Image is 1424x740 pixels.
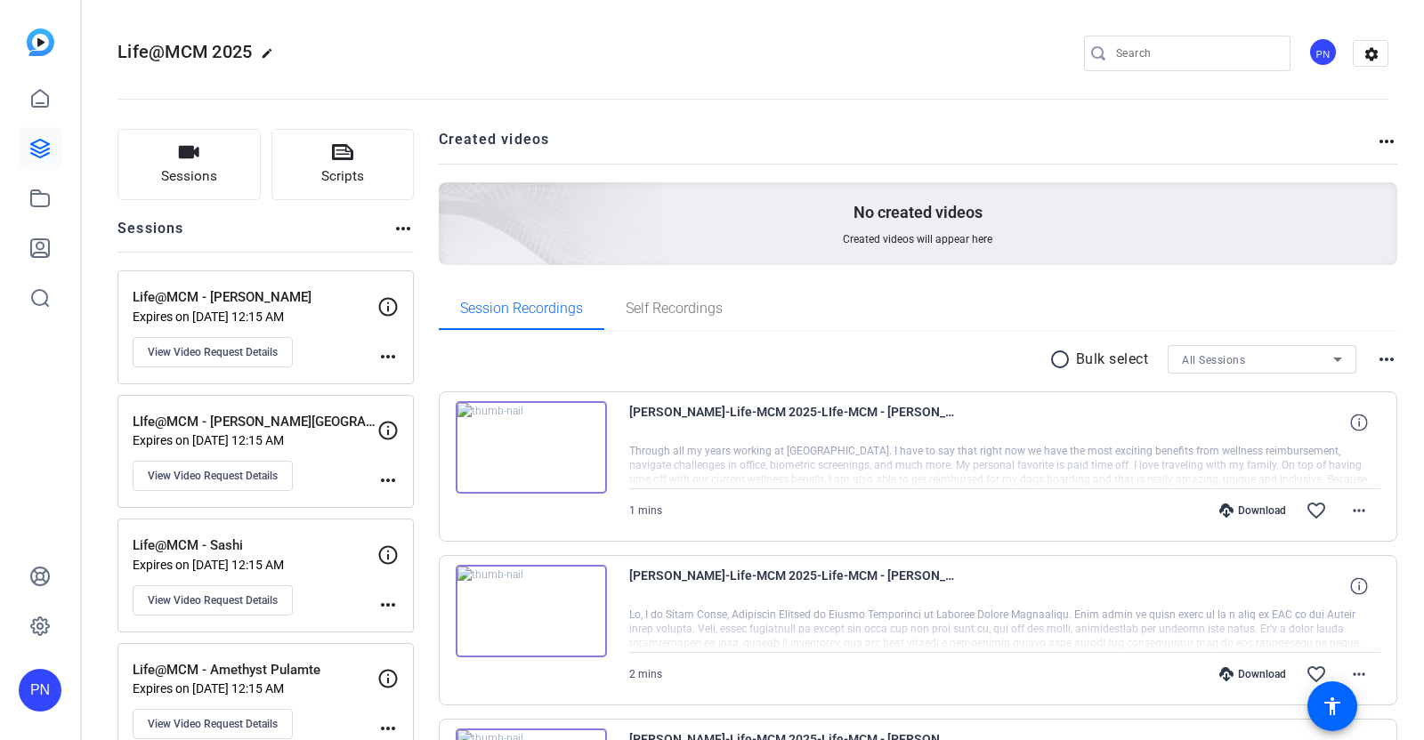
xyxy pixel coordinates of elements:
p: No created videos [854,202,983,223]
span: View Video Request Details [148,345,278,359]
mat-icon: settings [1354,41,1389,68]
span: All Sessions [1182,354,1245,366]
div: Download [1210,667,1295,681]
img: thumb-nail [456,401,607,494]
span: View Video Request Details [148,717,278,731]
mat-icon: more_horiz [377,594,399,615]
span: View Video Request Details [148,593,278,607]
mat-icon: edit [261,47,282,68]
mat-icon: more_horiz [377,346,399,367]
span: [PERSON_NAME]-Life-MCM 2025-LIfe-MCM - [PERSON_NAME][GEOGRAPHIC_DATA]-1756226244660-webcam [629,401,959,444]
span: View Video Request Details [148,469,278,483]
mat-icon: more_horiz [1348,664,1370,685]
p: Life@MCM - Sashi [133,535,377,556]
mat-icon: more_horiz [1376,349,1397,370]
mat-icon: more_horiz [1348,500,1370,521]
div: Download [1210,503,1295,518]
span: Life@MCM 2025 [117,41,252,62]
button: View Video Request Details [133,337,293,367]
span: Self Recordings [626,302,723,316]
span: Scripts [321,166,364,187]
button: Sessions [117,129,261,200]
p: LIfe@MCM - [PERSON_NAME][GEOGRAPHIC_DATA] [133,412,377,432]
p: Expires on [DATE] 12:15 AM [133,681,377,696]
mat-icon: more_horiz [377,718,399,739]
mat-icon: radio_button_unchecked [1049,349,1076,370]
p: Life@MCM - Amethyst Pulamte [133,660,377,680]
span: 2 mins [629,668,662,680]
div: PN [19,669,61,712]
p: Bulk select [1076,349,1149,370]
p: Expires on [DATE] 12:15 AM [133,433,377,447]
h2: Sessions [117,218,184,252]
mat-icon: more_horiz [1376,131,1397,152]
img: blue-gradient.svg [27,28,54,56]
span: 1 mins [629,504,662,517]
span: [PERSON_NAME]-Life-MCM 2025-Life-MCM - [PERSON_NAME]-1755588644469-webcam [629,565,959,607]
ngx-avatar: Puneet Nayyar [1308,37,1339,68]
mat-icon: favorite_border [1306,500,1327,521]
button: Scripts [271,129,415,200]
button: View Video Request Details [133,585,293,615]
mat-icon: more_horiz [392,218,414,239]
p: Expires on [DATE] 12:15 AM [133,558,377,572]
button: View Video Request Details [133,709,293,739]
p: Life@MCM - [PERSON_NAME] [133,287,377,308]
input: Search [1116,43,1276,64]
button: View Video Request Details [133,461,293,491]
p: Expires on [DATE] 12:15 AM [133,310,377,324]
mat-icon: favorite_border [1306,664,1327,685]
span: Sessions [161,166,217,187]
img: thumb-nail [456,565,607,657]
mat-icon: more_horiz [377,470,399,491]
h2: Created videos [439,129,1377,164]
span: Session Recordings [460,302,583,316]
mat-icon: accessibility [1322,696,1343,717]
div: PN [1308,37,1338,67]
span: Created videos will appear here [843,232,992,246]
img: Creted videos background [239,6,664,392]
